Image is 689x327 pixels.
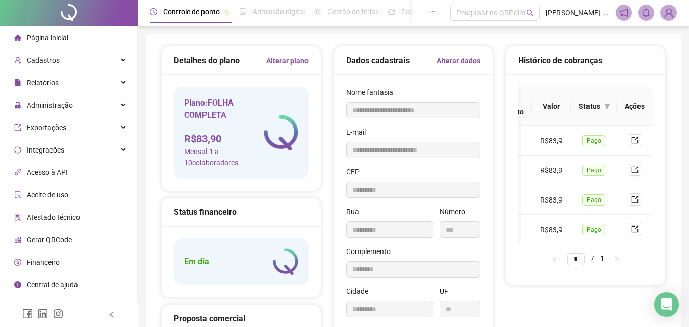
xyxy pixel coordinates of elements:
[440,206,472,217] label: Número
[224,9,230,15] span: pushpin
[619,8,628,17] span: notification
[567,253,604,265] li: 1/1
[184,146,264,168] span: Mensal - 1 a 10 colaboradores
[440,286,455,297] label: UF
[388,8,395,15] span: dashboard
[174,312,309,325] div: Proposta comercial
[582,194,605,206] span: Pago
[401,8,441,16] span: Painel do DP
[654,292,679,317] div: Open Intercom Messenger
[27,236,72,244] span: Gerar QRCode
[239,8,246,15] span: file-done
[661,5,676,20] img: 83557
[27,79,59,87] span: Relatórios
[532,156,571,185] td: R$83,9
[14,281,21,288] span: info-circle
[14,259,21,266] span: dollar
[27,191,68,199] span: Aceite de uso
[273,248,298,275] img: logo-atual-colorida-simples.ef1a4d5a9bda94f4ab63.png
[27,146,64,154] span: Integrações
[27,34,68,42] span: Página inicial
[163,8,220,16] span: Controle de ponto
[532,87,571,126] th: Valor
[14,169,21,176] span: api
[27,101,73,109] span: Administração
[346,286,375,297] label: Cidade
[108,311,115,318] span: left
[582,165,605,176] span: Pago
[631,196,639,203] span: export
[14,146,21,154] span: sync
[22,309,33,319] span: facebook
[174,206,309,218] div: Status financeiro
[53,309,63,319] span: instagram
[14,124,21,131] span: export
[38,309,48,319] span: linkedin
[642,8,651,17] span: bell
[631,137,639,144] span: export
[27,258,60,266] span: Financeiro
[27,213,80,221] span: Atestado técnico
[27,56,60,64] span: Cadastros
[27,281,78,289] span: Central de ajuda
[602,98,613,114] span: filter
[14,191,21,198] span: audit
[266,55,309,66] a: Alterar plano
[608,253,625,265] button: right
[184,132,264,146] h4: R$ 83,90
[547,253,563,265] li: Página anterior
[14,79,21,86] span: file
[346,246,397,257] label: Complemento
[27,123,66,132] span: Exportações
[631,166,639,173] span: export
[532,185,571,215] td: R$83,9
[582,224,605,235] span: Pago
[617,87,653,126] th: Ações
[429,8,436,15] span: ellipsis
[327,8,379,16] span: Gestão de férias
[437,55,480,66] a: Alterar dados
[614,256,620,262] span: right
[314,8,321,15] span: sun
[631,225,639,233] span: export
[150,8,157,15] span: clock-circle
[14,102,21,109] span: lock
[582,135,605,146] span: Pago
[184,256,209,268] h5: Em dia
[14,236,21,243] span: qrcode
[532,126,571,156] td: R$83,9
[526,9,534,17] span: search
[579,100,600,112] span: Status
[14,57,21,64] span: user-add
[518,54,653,67] div: Histórico de cobranças
[264,115,298,150] img: logo-atual-colorida-simples.ef1a4d5a9bda94f4ab63.png
[346,206,366,217] label: Rua
[546,7,609,18] span: [PERSON_NAME] - [PERSON_NAME]
[346,55,410,67] h5: Dados cadastrais
[346,166,366,178] label: CEP
[591,254,594,262] span: /
[346,87,400,98] label: Nome fantasia
[608,253,625,265] li: Próxima página
[604,103,610,109] span: filter
[552,256,558,262] span: left
[174,55,240,67] h5: Detalhes do plano
[252,8,305,16] span: Admissão digital
[184,97,264,121] h5: Plano: FOLHA COMPLETA
[532,215,571,244] td: R$83,9
[346,127,372,138] label: E-mail
[27,168,68,177] span: Acesso à API
[14,214,21,221] span: solution
[14,34,21,41] span: home
[547,253,563,265] button: left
